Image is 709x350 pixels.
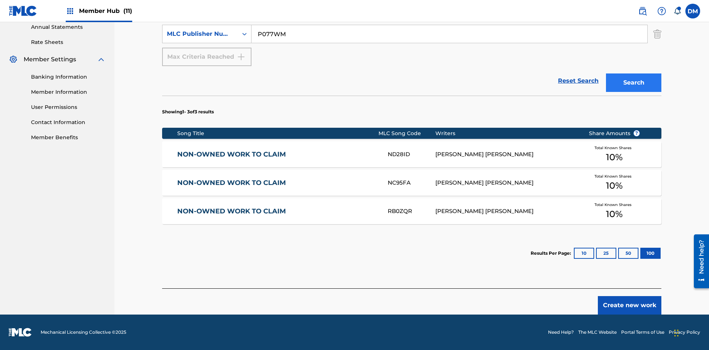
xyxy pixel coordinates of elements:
[388,207,435,216] div: RB0ZQR
[9,55,18,64] img: Member Settings
[606,179,623,192] span: 10 %
[638,7,647,16] img: search
[162,109,214,115] p: Showing 1 - 3 of 3 results
[177,150,378,159] a: NON-OWNED WORK TO CLAIM
[66,7,75,16] img: Top Rightsholders
[589,130,640,137] span: Share Amounts
[9,328,32,337] img: logo
[595,174,634,179] span: Total Known Shares
[653,25,661,43] img: Delete Criterion
[598,296,661,315] button: Create new work
[548,329,574,336] a: Need Help?
[640,248,661,259] button: 100
[635,4,650,18] a: Public Search
[31,134,106,141] a: Member Benefits
[554,73,602,89] a: Reset Search
[669,329,700,336] a: Privacy Policy
[574,248,594,259] button: 10
[596,248,616,259] button: 25
[435,207,578,216] div: [PERSON_NAME] [PERSON_NAME]
[31,38,106,46] a: Rate Sheets
[618,248,638,259] button: 50
[606,151,623,164] span: 10 %
[606,207,623,221] span: 10 %
[177,130,379,137] div: Song Title
[435,130,578,137] div: Writers
[31,103,106,111] a: User Permissions
[595,145,634,151] span: Total Known Shares
[123,7,132,14] span: (11)
[24,55,76,64] span: Member Settings
[654,4,669,18] div: Help
[31,119,106,126] a: Contact Information
[621,329,664,336] a: Portal Terms of Use
[606,73,661,92] button: Search
[688,231,709,292] iframe: Resource Center
[435,179,578,187] div: [PERSON_NAME] [PERSON_NAME]
[674,322,679,344] div: Drag
[31,73,106,81] a: Banking Information
[9,6,37,16] img: MLC Logo
[31,88,106,96] a: Member Information
[657,7,666,16] img: help
[674,7,681,15] div: Notifications
[685,4,700,18] div: User Menu
[41,329,126,336] span: Mechanical Licensing Collective © 2025
[435,150,578,159] div: [PERSON_NAME] [PERSON_NAME]
[167,30,233,38] div: MLC Publisher Number
[177,207,378,216] a: NON-OWNED WORK TO CLAIM
[31,23,106,31] a: Annual Statements
[578,329,617,336] a: The MLC Website
[634,130,640,136] span: ?
[388,150,435,159] div: ND28ID
[379,130,435,137] div: MLC Song Code
[177,179,378,187] a: NON-OWNED WORK TO CLAIM
[672,315,709,350] iframe: Chat Widget
[595,202,634,207] span: Total Known Shares
[388,179,435,187] div: NC95FA
[531,250,573,257] p: Results Per Page:
[79,7,132,15] span: Member Hub
[97,55,106,64] img: expand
